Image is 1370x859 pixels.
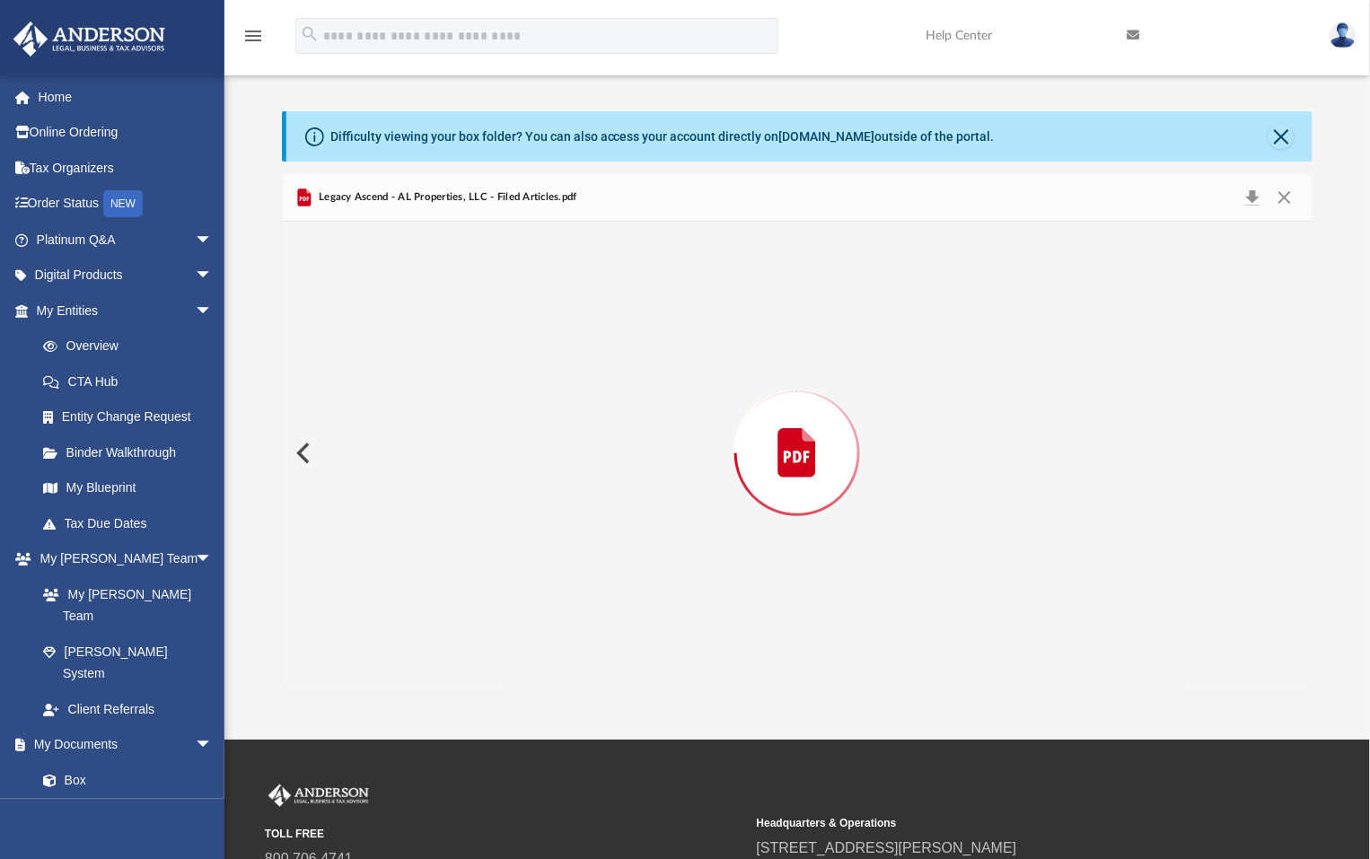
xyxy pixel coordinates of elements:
[195,541,231,578] span: arrow_drop_down
[13,293,240,329] a: My Entitiesarrow_drop_down
[25,634,231,691] a: [PERSON_NAME] System
[25,364,240,399] a: CTA Hub
[757,840,1017,855] a: [STREET_ADDRESS][PERSON_NAME]
[1269,124,1294,149] button: Close
[13,79,240,115] a: Home
[300,24,320,44] i: search
[330,127,995,146] div: Difficulty viewing your box folder? You can also access your account directly on outside of the p...
[195,293,231,329] span: arrow_drop_down
[25,762,222,798] a: Box
[25,329,240,364] a: Overview
[282,174,1313,685] div: Preview
[1236,185,1269,210] button: Download
[13,150,240,186] a: Tax Organizers
[1269,185,1301,210] button: Close
[8,22,171,57] img: Anderson Advisors Platinum Portal
[757,815,1236,831] small: Headquarters & Operations
[25,576,222,634] a: My [PERSON_NAME] Team
[25,399,240,435] a: Entity Change Request
[282,428,321,478] button: Previous File
[25,470,231,506] a: My Blueprint
[195,727,231,764] span: arrow_drop_down
[13,186,240,223] a: Order StatusNEW
[13,222,240,258] a: Platinum Q&Aarrow_drop_down
[265,784,373,808] img: Anderson Advisors Platinum Portal
[103,190,143,217] div: NEW
[242,34,264,47] a: menu
[195,222,231,259] span: arrow_drop_down
[25,798,231,834] a: Meeting Minutes
[265,826,744,842] small: TOLL FREE
[25,505,240,541] a: Tax Due Dates
[13,541,231,577] a: My [PERSON_NAME] Teamarrow_drop_down
[315,189,577,206] span: Legacy Ascend - AL Properties, LLC - Filed Articles.pdf
[1330,22,1357,48] img: User Pic
[25,434,240,470] a: Binder Walkthrough
[13,727,231,763] a: My Documentsarrow_drop_down
[13,258,240,294] a: Digital Productsarrow_drop_down
[13,115,240,151] a: Online Ordering
[25,691,231,727] a: Client Referrals
[242,25,264,47] i: menu
[779,129,875,144] a: [DOMAIN_NAME]
[195,258,231,294] span: arrow_drop_down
